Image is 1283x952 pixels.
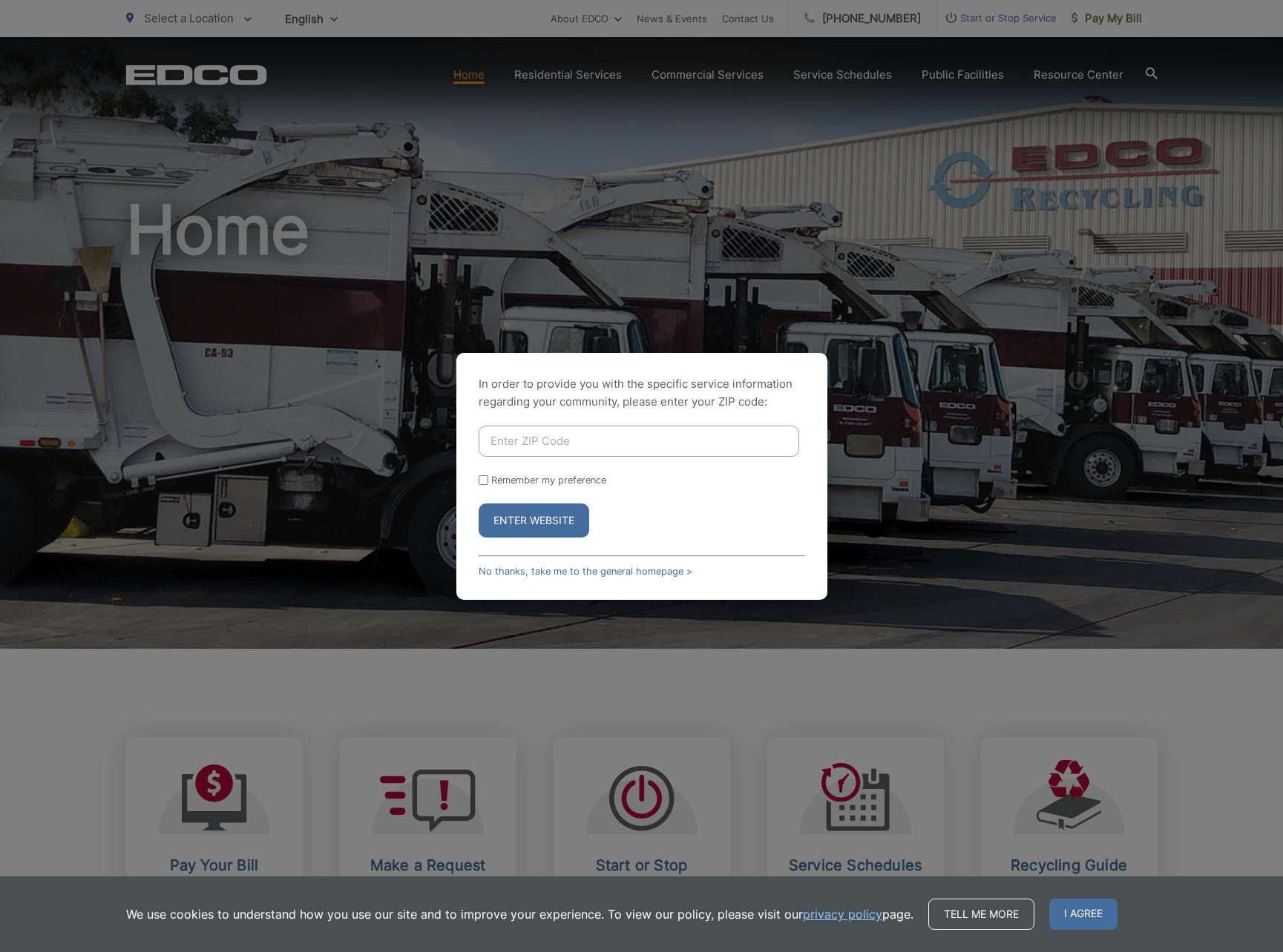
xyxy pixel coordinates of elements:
[479,566,692,577] a: No thanks, take me to the general homepage >
[479,426,799,457] input: Enter ZIP Code
[491,475,606,486] label: Remember my preference
[479,375,805,411] p: In order to provide you with the specific service information regarding your community, please en...
[928,899,1034,930] a: Tell me more
[1049,899,1118,930] span: I agree
[479,503,589,538] button: Enter Website
[126,905,913,923] p: We use cookies to understand how you use our site and to improve your experience. To view our pol...
[803,905,882,923] a: privacy policy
